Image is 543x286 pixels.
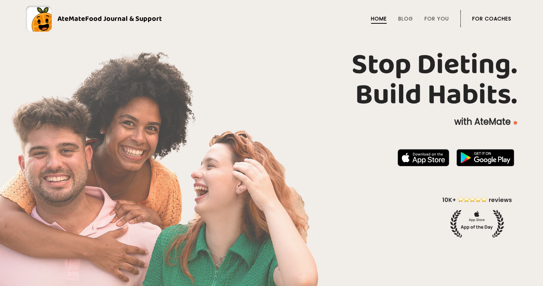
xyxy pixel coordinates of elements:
h1: Stop Dieting. Build Habits. [26,50,517,110]
p: with AteMate [26,116,517,128]
a: For Coaches [472,16,511,22]
a: AteMateFood Journal & Support [26,6,517,32]
span: Food Journal & Support [85,13,162,24]
a: Blog [398,16,413,22]
a: Home [371,16,387,22]
img: home-hero-appoftheday.png [437,195,517,237]
img: badge-download-google.png [456,149,514,166]
a: For You [424,16,449,22]
img: badge-download-apple.svg [398,149,449,166]
div: AteMate [52,13,162,24]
